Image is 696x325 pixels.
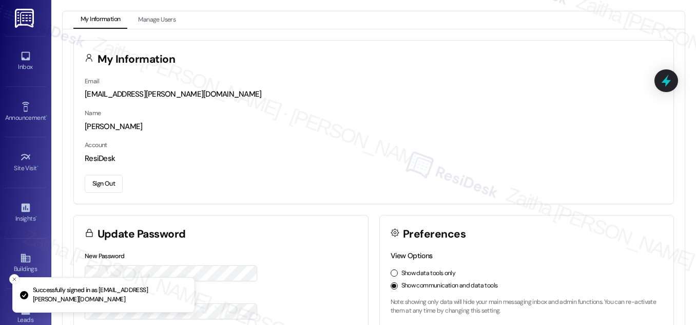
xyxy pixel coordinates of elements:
[73,11,127,29] button: My Information
[5,199,46,227] a: Insights •
[391,251,433,260] label: View Options
[85,175,123,193] button: Sign Out
[35,213,37,221] span: •
[85,77,99,85] label: Email
[33,286,186,304] p: Successfully signed in as [EMAIL_ADDRESS][PERSON_NAME][DOMAIN_NAME]
[85,89,663,100] div: [EMAIL_ADDRESS][PERSON_NAME][DOMAIN_NAME]
[85,121,663,132] div: [PERSON_NAME]
[85,153,663,164] div: ResiDesk
[85,252,125,260] label: New Password
[401,281,498,291] label: Show communication and data tools
[401,269,456,278] label: Show data tools only
[403,229,466,240] h3: Preferences
[391,298,663,316] p: Note: showing only data will hide your main messaging inbox and admin functions. You can re-activ...
[5,47,46,75] a: Inbox
[85,141,107,149] label: Account
[5,149,46,176] a: Site Visit •
[131,11,183,29] button: Manage Users
[98,54,176,65] h3: My Information
[15,9,36,28] img: ResiDesk Logo
[98,229,186,240] h3: Update Password
[37,163,38,170] span: •
[46,113,47,120] span: •
[85,109,101,117] label: Name
[9,274,20,284] button: Close toast
[5,249,46,277] a: Buildings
